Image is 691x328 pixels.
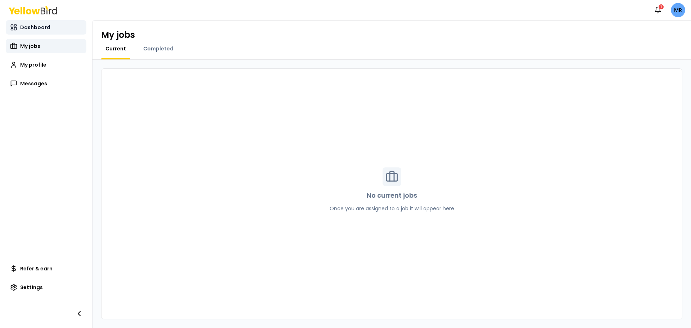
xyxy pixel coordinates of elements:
[101,45,130,52] a: Current
[367,190,417,201] p: No current jobs
[6,58,86,72] a: My profile
[20,42,40,50] span: My jobs
[20,265,53,272] span: Refer & earn
[101,29,135,41] h1: My jobs
[20,61,46,68] span: My profile
[20,80,47,87] span: Messages
[105,45,126,52] span: Current
[143,45,173,52] span: Completed
[330,205,454,212] p: Once you are assigned to a job it will appear here
[658,4,664,10] div: 1
[139,45,178,52] a: Completed
[671,3,685,17] span: MR
[6,261,86,276] a: Refer & earn
[6,39,86,53] a: My jobs
[6,20,86,35] a: Dashboard
[6,76,86,91] a: Messages
[20,24,50,31] span: Dashboard
[20,284,43,291] span: Settings
[651,3,665,17] button: 1
[6,280,86,295] a: Settings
